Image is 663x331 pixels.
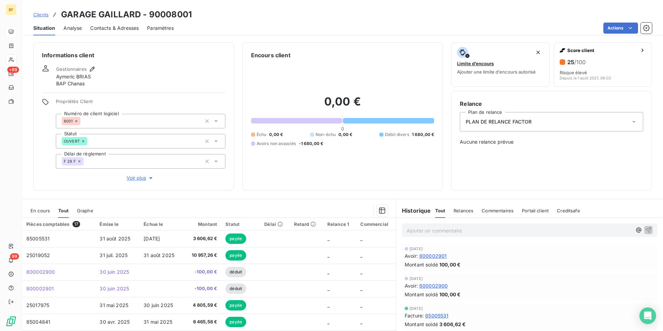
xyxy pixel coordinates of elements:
[338,131,352,138] span: 0,00 €
[327,286,329,291] span: _
[64,139,80,143] span: OUVERT
[187,235,217,242] span: 3 606,62 €
[26,319,50,325] span: 85004841
[603,23,638,34] button: Actions
[187,252,217,259] span: 10 957,26 €
[26,302,49,308] span: 25017975
[6,316,17,327] img: Logo LeanPay
[451,42,549,87] button: Limite d’encoursAjouter une limite d’encours autorisé
[72,221,80,227] span: 17
[457,61,494,66] span: Limite d’encours
[269,131,283,138] span: 0,00 €
[522,208,549,213] span: Portail client
[439,321,466,328] span: 3 606,62 €
[80,118,86,124] input: Ajouter une valeur
[360,286,362,291] span: _
[299,141,324,147] span: -1 680,00 €
[560,70,587,75] span: Risque élevé
[439,261,460,268] span: 100,00 €
[187,269,217,275] span: -100,00 €
[225,283,246,294] span: déduit
[567,59,586,66] h6: 25
[327,252,329,258] span: _
[84,158,89,164] input: Ajouter une valeur
[425,312,448,319] span: 85005531
[460,100,643,108] h6: Relance
[567,48,637,53] span: Score client
[264,221,285,227] div: Délai
[56,80,85,87] span: BAP Chanas
[410,277,423,281] span: [DATE]
[405,252,418,260] span: Avoir :
[360,302,362,308] span: _
[385,131,409,138] span: Débit divers
[100,319,130,325] span: 30 avr. 2025
[100,252,128,258] span: 31 juil. 2025
[360,252,362,258] span: _
[419,252,447,260] span: 800002901
[100,236,130,241] span: 31 août 2025
[327,302,329,308] span: _
[410,247,423,251] span: [DATE]
[327,236,329,241] span: _
[87,138,93,144] input: Ajouter une valeur
[327,319,329,325] span: _
[360,269,362,275] span: _
[100,286,129,291] span: 30 juin 2025
[100,269,129,275] span: 30 juin 2025
[257,131,267,138] span: Échu
[56,66,87,72] span: Gestionnaires
[316,131,336,138] span: Non-échu
[410,306,423,311] span: [DATE]
[42,51,225,59] h6: Informations client
[341,126,344,131] span: 0
[26,221,91,227] div: Pièces comptables
[56,73,91,80] span: Aymeric BRIAS
[90,25,139,32] span: Contacts & Adresses
[396,206,431,215] h6: Historique
[10,253,19,260] span: 99
[554,42,652,87] button: Score client25/100Risque élevéDepuis le 1 août 2021, 06:03
[225,221,256,227] div: Statut
[574,59,586,66] span: /100
[144,221,178,227] div: Échue le
[466,118,532,125] span: PLAN DE RELANCE FACTOR
[225,300,246,311] span: payée
[56,174,225,182] button: Voir plus
[33,25,55,32] span: Situation
[225,250,246,261] span: payée
[144,319,172,325] span: 31 mai 2025
[26,236,50,241] span: 85005531
[225,234,246,244] span: payée
[187,302,217,309] span: 4 805,59 €
[454,208,473,213] span: Relances
[58,208,69,213] span: Tout
[225,317,246,327] span: payée
[147,25,174,32] span: Paramètres
[187,221,217,227] div: Montant
[63,25,82,32] span: Analyse
[360,236,362,241] span: _
[405,312,424,319] span: Facture :
[360,221,392,227] div: Commercial
[405,282,418,289] span: Avoir :
[257,141,296,147] span: Avoirs non associés
[187,285,217,292] span: -100,00 €
[144,302,173,308] span: 30 juin 2025
[412,131,434,138] span: 1 680,00 €
[100,221,135,227] div: Émise le
[56,99,225,108] span: Propriétés Client
[100,302,128,308] span: 31 mai 2025
[7,67,19,73] span: +99
[294,221,319,227] div: Retard
[6,4,17,15] div: BF
[482,208,514,213] span: Commentaires
[435,208,446,213] span: Tout
[225,267,246,277] span: déduit
[144,252,174,258] span: 31 août 2025
[405,321,438,328] span: Montant soldé
[61,8,192,21] h3: GARAGE GAILLARD - 90008001
[560,76,611,80] span: Depuis le 1 août 2021, 06:03
[144,236,160,241] span: [DATE]
[33,11,49,18] a: Clients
